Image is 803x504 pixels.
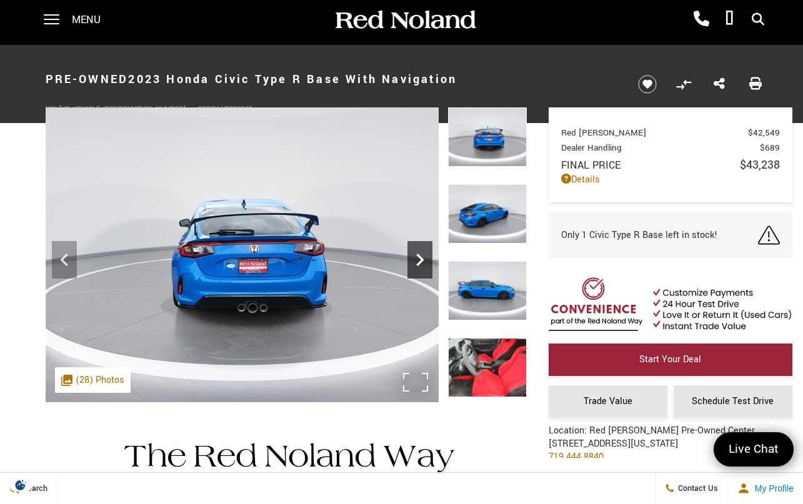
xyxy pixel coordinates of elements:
a: Red [PERSON_NAME] $42,549 [561,127,780,139]
a: Share this Pre-Owned 2023 Honda Civic Type R Base With Navigation [714,76,725,92]
span: VIN: [46,104,59,114]
span: [US_VEHICLE_IDENTIFICATION_NUMBER] [59,104,186,114]
button: Open user profile menu [728,473,803,504]
span: $689 [760,142,780,154]
span: Final Price [561,158,740,172]
a: Start Your Deal [549,343,792,376]
a: Schedule Test Drive [674,385,792,418]
span: Trade Value [584,395,632,408]
span: Start Your Deal [639,353,701,366]
span: $42,549 [748,127,780,139]
a: Trade Value [549,385,667,418]
a: Live Chat [714,432,794,467]
section: Click to Open Cookie Consent Modal [6,478,35,492]
span: Schedule Test Drive [692,395,774,408]
button: Compare Vehicle [674,75,693,94]
a: Details [561,173,780,186]
span: UP002103 [221,104,252,114]
a: Dealer Handling $689 [561,142,780,154]
span: Contact Us [675,483,718,494]
div: Next [407,241,432,279]
img: Used 2023 Boost Blue Pearl Honda Base image 9 [448,261,527,320]
strong: Pre-Owned [46,71,129,87]
img: Opt-Out Icon [6,478,35,492]
span: $43,238 [740,157,780,173]
img: Used 2023 Boost Blue Pearl Honda Base image 8 [448,184,527,244]
span: Live Chat [722,441,785,458]
a: Final Price $43,238 [561,157,780,173]
img: Used 2023 Boost Blue Pearl Honda Base image 7 [46,107,439,402]
span: Stock: [198,104,221,114]
span: Dealer Handling [561,142,760,154]
a: Print this Pre-Owned 2023 Honda Civic Type R Base With Navigation [749,76,762,92]
span: Only 1 Civic Type R Base left in stock! [561,229,717,242]
div: (28) Photos [55,367,131,393]
span: My Profile [750,483,794,493]
a: 719.444.8840 [549,450,604,463]
div: Previous [52,241,77,279]
img: Used 2023 Boost Blue Pearl Honda Base image 7 [448,107,527,167]
img: Red Noland Auto Group [333,9,477,31]
div: Location: Red [PERSON_NAME] Pre-Owned Center [STREET_ADDRESS][US_STATE] [549,424,755,473]
button: Save vehicle [634,74,661,94]
span: Red [PERSON_NAME] [561,127,748,139]
img: Used 2023 Boost Blue Pearl Honda Base image 10 [448,338,527,397]
h1: 2023 Honda Civic Type R Base With Navigation [46,54,617,104]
